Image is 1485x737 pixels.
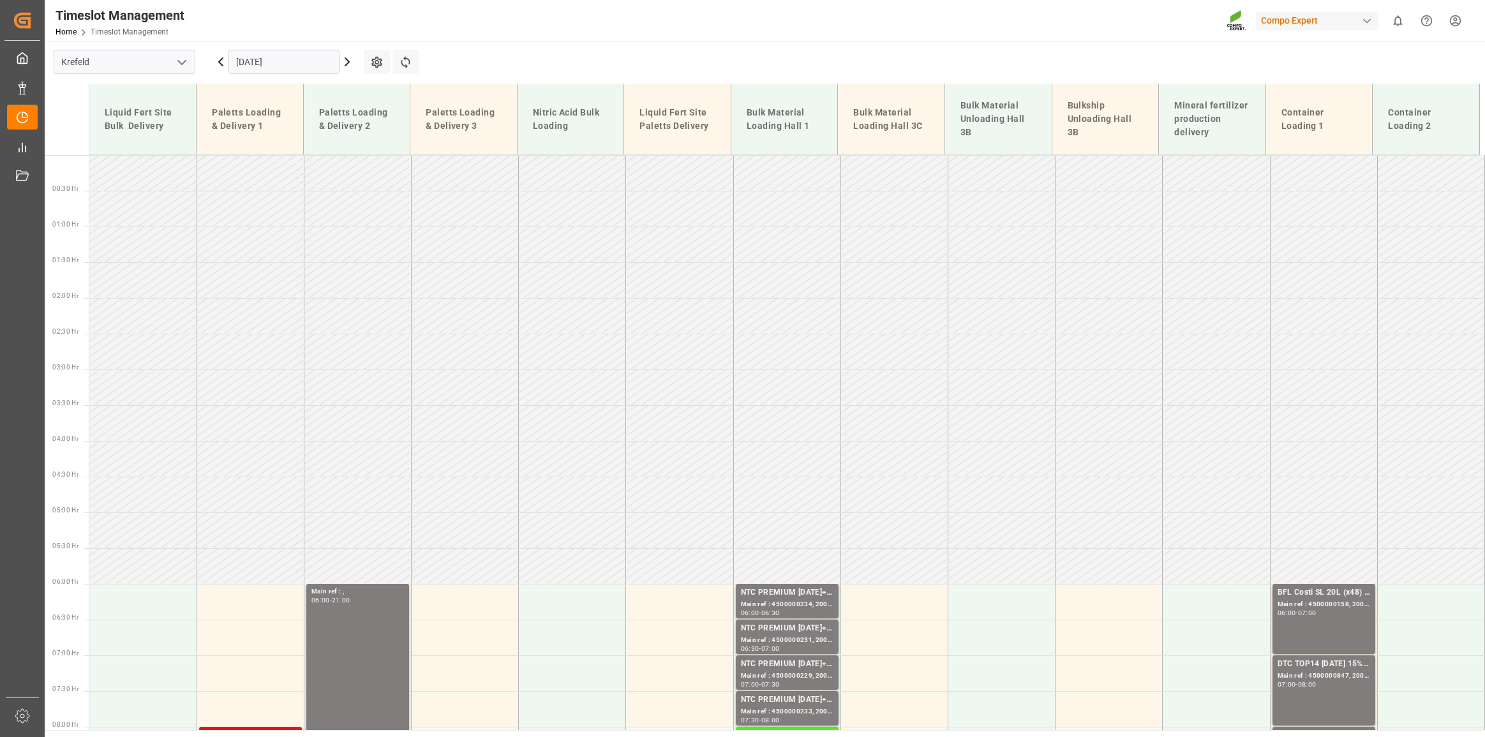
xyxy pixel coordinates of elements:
div: NTC PREMIUM [DATE]+3+TE BULK [741,622,833,635]
div: Paletts Loading & Delivery 3 [421,101,507,138]
div: Container Loading 2 [1383,101,1469,138]
div: Paletts Loading & Delivery 1 [207,101,293,138]
span: 06:30 Hr [52,614,78,621]
span: 05:00 Hr [52,507,78,514]
span: 01:30 Hr [52,257,78,264]
button: show 0 new notifications [1384,6,1412,35]
div: NTC PREMIUM [DATE]+3+TE BULK [741,586,833,599]
div: 06:00 [311,597,330,603]
img: Screenshot%202023-09-29%20at%2010.02.21.png_1712312052.png [1227,10,1247,32]
span: 04:00 Hr [52,435,78,442]
span: 08:00 Hr [52,721,78,728]
div: 07:30 [761,681,780,687]
button: open menu [172,52,191,72]
div: - [759,646,761,651]
span: 06:00 Hr [52,578,78,585]
div: BFL Costi SL 20L (x48) D,A,CH,EN;BFL Zn Flo 10L (x75) LHM WW (LS); [1278,586,1370,599]
span: 01:00 Hr [52,221,78,228]
div: Main ref : 4500000233, 2000000040 [741,706,833,717]
div: 08:00 [1298,681,1317,687]
div: Mineral fertilizer production delivery [1169,94,1255,144]
div: - [759,681,761,687]
span: 03:30 Hr [52,399,78,406]
div: NTC PREMIUM [DATE]+3+TE BULK [741,658,833,671]
div: 08:00 [761,717,780,723]
span: 00:30 Hr [52,185,78,192]
div: 07:00 [761,646,780,651]
div: NTC PREMIUM [DATE]+3+TE BULK [741,694,833,706]
span: 03:00 Hr [52,364,78,371]
span: 05:30 Hr [52,542,78,549]
div: 21:00 [332,597,350,603]
button: Help Center [1412,6,1441,35]
div: Bulk Material Unloading Hall 3B [955,94,1041,144]
div: Bulk Material Loading Hall 3C [848,101,934,138]
input: Type to search/select [54,50,195,74]
button: Compo Expert [1256,8,1384,33]
div: 07:00 [1298,610,1317,616]
span: 07:00 Hr [52,650,78,657]
span: 02:00 Hr [52,292,78,299]
div: 07:30 [741,717,759,723]
span: 07:30 Hr [52,685,78,692]
div: Main ref : 4500000231, 2000000040 [741,635,833,646]
a: Home [56,27,77,36]
div: Timeslot Management [56,6,184,25]
div: 07:00 [741,681,759,687]
div: - [330,597,332,603]
div: 06:30 [761,610,780,616]
div: Paletts Loading & Delivery 2 [314,101,400,138]
div: Liquid Fert Site Bulk Delivery [100,101,186,138]
div: DTC TOP14 [DATE] 15%UH 3M 25kg(x42) WW [1278,658,1370,671]
div: Nitric Acid Bulk Loading [528,101,614,138]
div: Bulk Material Loading Hall 1 [742,101,828,138]
div: Main ref : , [311,586,404,597]
div: 06:00 [1278,610,1296,616]
span: 04:30 Hr [52,471,78,478]
div: 07:00 [1278,681,1296,687]
div: 06:00 [741,610,759,616]
div: - [1295,610,1297,616]
div: Compo Expert [1256,11,1378,30]
div: - [759,610,761,616]
div: Liquid Fert Site Paletts Delivery [634,101,720,138]
div: Bulkship Unloading Hall 3B [1063,94,1149,144]
div: - [759,717,761,723]
input: DD.MM.YYYY [228,50,340,74]
div: Main ref : 4500000158, 2000000005; [1278,599,1370,610]
div: Container Loading 1 [1276,101,1362,138]
div: - [1295,681,1297,687]
div: Main ref : 4500000229, 2000000040 [741,671,833,681]
div: 06:30 [741,646,759,651]
span: 02:30 Hr [52,328,78,335]
div: Main ref : 4500000847, 2000000538 [1278,671,1370,681]
div: Main ref : 4500000234, 2000000040 [741,599,833,610]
